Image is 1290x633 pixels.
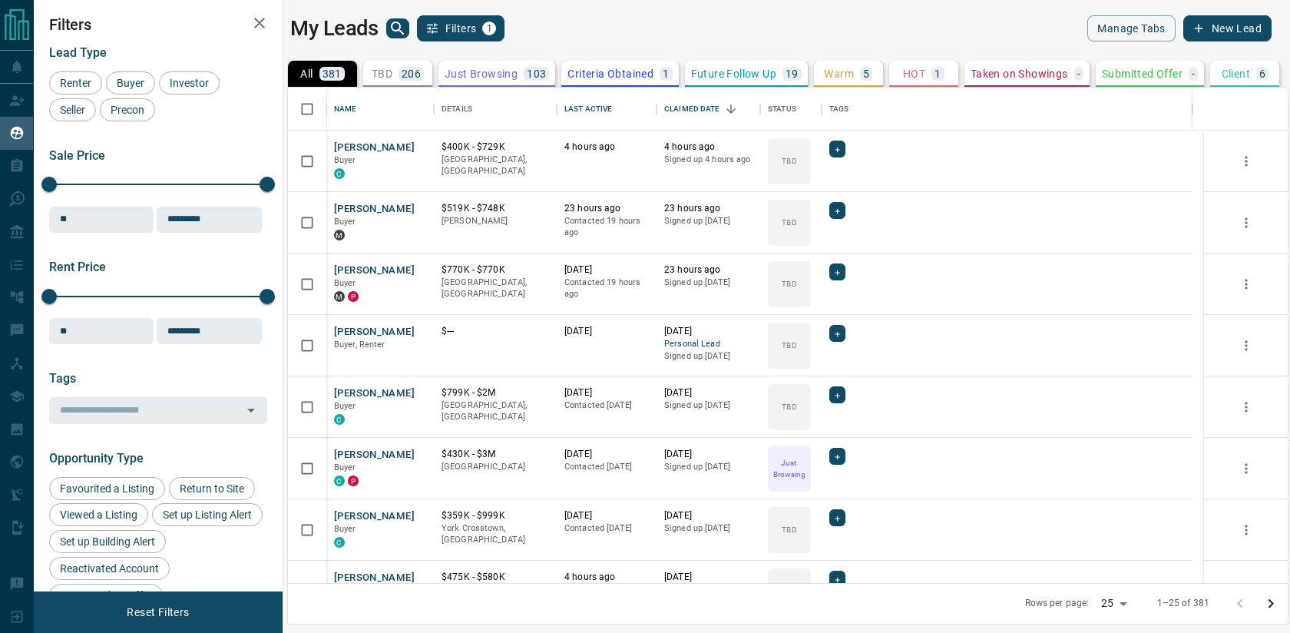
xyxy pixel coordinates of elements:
[334,202,415,217] button: [PERSON_NAME]
[1183,15,1272,41] button: New Lead
[1235,519,1258,542] button: more
[174,482,250,495] span: Return to Site
[663,68,669,79] p: 1
[1235,396,1258,419] button: more
[372,68,392,79] p: TBD
[442,461,549,473] p: [GEOGRAPHIC_DATA]
[829,88,849,131] div: Tags
[829,386,845,403] div: +
[164,77,214,89] span: Investor
[55,535,160,548] span: Set up Building Alert
[49,15,267,34] h2: Filters
[664,277,752,289] p: Signed up [DATE]
[829,202,845,219] div: +
[835,264,840,280] span: +
[334,230,345,240] div: mrloft.ca
[835,326,840,341] span: +
[49,530,166,553] div: Set up Building Alert
[835,141,840,157] span: +
[334,340,385,350] span: Buyer, Renter
[564,386,649,399] p: [DATE]
[152,503,263,526] div: Set up Listing Alert
[348,291,359,302] div: property.ca
[334,509,415,524] button: [PERSON_NAME]
[1077,68,1080,79] p: -
[442,277,549,300] p: [GEOGRAPHIC_DATA], [GEOGRAPHIC_DATA]
[664,325,752,338] p: [DATE]
[527,68,546,79] p: 103
[402,68,421,79] p: 206
[322,68,342,79] p: 381
[835,387,840,403] span: +
[822,88,1192,131] div: Tags
[564,263,649,277] p: [DATE]
[1235,211,1258,234] button: more
[835,510,840,525] span: +
[664,399,752,412] p: Signed up [DATE]
[1095,592,1132,615] div: 25
[664,448,752,461] p: [DATE]
[348,476,359,486] div: property.ca
[334,524,356,534] span: Buyer
[442,448,549,461] p: $430K - $3M
[334,401,356,411] span: Buyer
[442,154,549,177] p: [GEOGRAPHIC_DATA], [GEOGRAPHIC_DATA]
[159,71,220,94] div: Investor
[169,477,255,500] div: Return to Site
[829,325,845,342] div: +
[117,599,199,625] button: Reset Filters
[786,68,799,79] p: 19
[442,202,549,215] p: $519K - $748K
[49,503,148,526] div: Viewed a Listing
[334,476,345,486] div: condos.ca
[55,509,143,521] span: Viewed a Listing
[442,386,549,399] p: $799K - $2M
[782,155,796,167] p: TBD
[49,451,144,466] span: Opportunity Type
[300,68,313,79] p: All
[664,509,752,522] p: [DATE]
[564,399,649,412] p: Contacted [DATE]
[334,571,415,585] button: [PERSON_NAME]
[334,263,415,278] button: [PERSON_NAME]
[835,572,840,587] span: +
[664,88,720,131] div: Claimed Date
[1025,597,1090,610] p: Rows per page:
[829,141,845,157] div: +
[1235,457,1258,480] button: more
[557,88,657,131] div: Last Active
[760,88,822,131] div: Status
[334,386,415,401] button: [PERSON_NAME]
[782,401,796,413] p: TBD
[55,589,157,602] span: Requested an Offer
[334,325,415,340] button: [PERSON_NAME]
[829,509,845,526] div: +
[49,371,76,386] span: Tags
[1235,580,1258,603] button: more
[334,291,345,302] div: mrloft.ca
[720,98,742,120] button: Sort
[1222,68,1250,79] p: Client
[564,509,649,522] p: [DATE]
[49,557,170,580] div: Reactivated Account
[334,537,345,548] div: condos.ca
[691,68,776,79] p: Future Follow Up
[111,77,150,89] span: Buyer
[863,68,869,79] p: 5
[564,202,649,215] p: 23 hours ago
[334,448,415,462] button: [PERSON_NAME]
[664,202,752,215] p: 23 hours ago
[1235,150,1258,173] button: more
[442,88,472,131] div: Details
[664,461,752,473] p: Signed up [DATE]
[442,399,549,423] p: [GEOGRAPHIC_DATA], [GEOGRAPHIC_DATA]
[55,77,97,89] span: Renter
[782,278,796,290] p: TBD
[49,98,96,121] div: Seller
[835,203,840,218] span: +
[1192,68,1195,79] p: -
[1157,597,1209,610] p: 1–25 of 381
[240,399,262,421] button: Open
[157,509,257,521] span: Set up Listing Alert
[434,88,557,131] div: Details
